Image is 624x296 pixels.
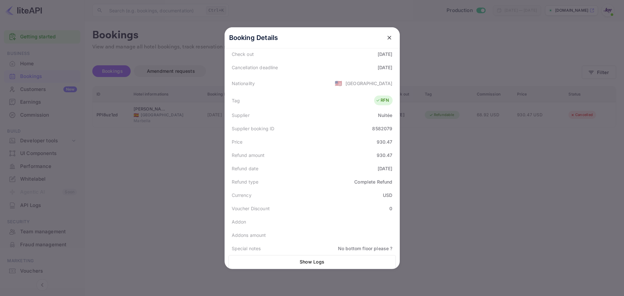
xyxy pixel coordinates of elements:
div: Addon [232,218,246,225]
div: Voucher Discount [232,205,270,212]
div: Currency [232,192,252,199]
div: Refund type [232,178,259,185]
div: 8582079 [372,125,392,132]
div: 930.47 [377,152,393,159]
button: close [383,32,395,44]
div: No bottom floor please ? [338,245,393,252]
div: Refund amount [232,152,265,159]
button: Show Logs [228,255,396,269]
span: United States [335,77,342,89]
div: Special notes [232,245,261,252]
div: Refund date [232,165,259,172]
div: [DATE] [378,165,393,172]
div: Supplier booking ID [232,125,275,132]
div: 930.47 [377,138,393,145]
div: Nuitée [378,112,393,119]
div: USD [383,192,392,199]
div: Supplier [232,112,250,119]
div: [DATE] [378,51,393,58]
div: Addons amount [232,232,266,238]
div: Check out [232,51,254,58]
div: 0 [389,205,392,212]
div: RFN [376,97,389,104]
div: [DATE] [378,64,393,71]
div: Cancellation deadline [232,64,278,71]
div: Complete Refund [354,178,392,185]
div: [GEOGRAPHIC_DATA] [345,80,393,87]
p: Booking Details [229,33,278,43]
div: Price [232,138,243,145]
div: Nationality [232,80,255,87]
div: Tag [232,97,240,104]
